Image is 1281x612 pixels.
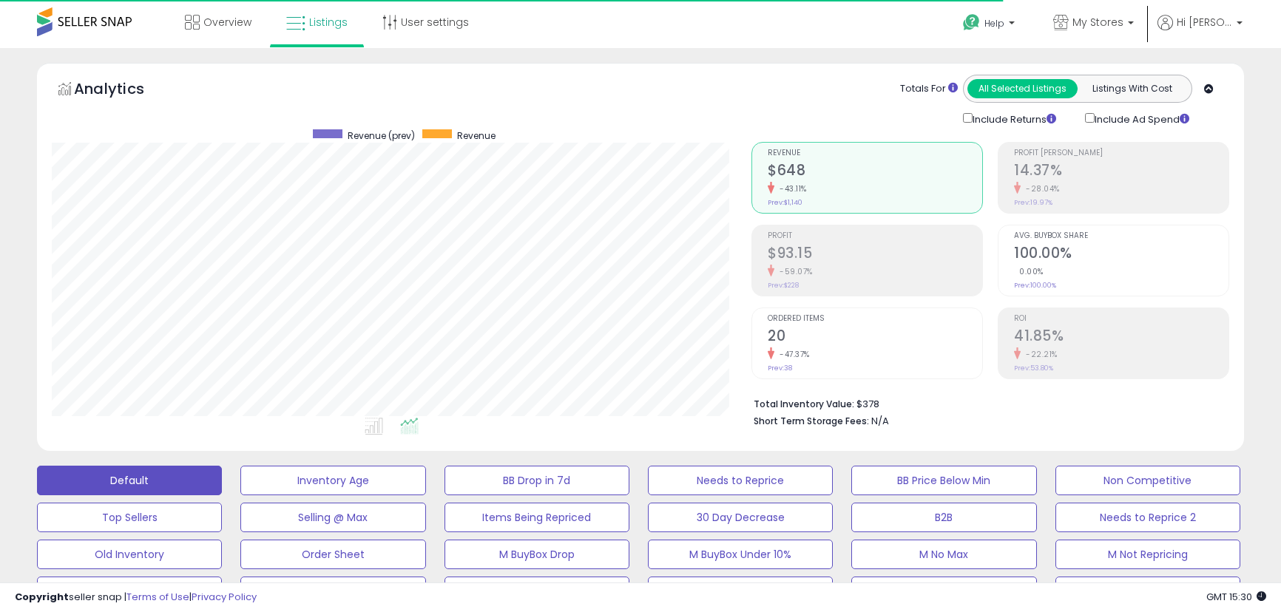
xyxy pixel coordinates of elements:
[648,466,833,495] button: Needs to Reprice
[768,245,982,265] h2: $93.15
[15,591,257,605] div: seller snap | |
[768,364,792,373] small: Prev: 38
[1014,198,1052,207] small: Prev: 19.97%
[309,15,348,30] span: Listings
[445,540,629,569] button: M BuyBox Drop
[1021,349,1058,360] small: -22.21%
[754,398,854,410] b: Total Inventory Value:
[1021,183,1060,194] small: -28.04%
[74,78,173,103] h5: Analytics
[774,183,807,194] small: -43.11%
[1177,15,1232,30] span: Hi [PERSON_NAME]
[1206,590,1266,604] span: 2025-08-14 15:30 GMT
[774,349,810,360] small: -47.37%
[1014,266,1044,277] small: 0.00%
[871,414,889,428] span: N/A
[240,503,425,532] button: Selling @ Max
[768,198,802,207] small: Prev: $1,140
[1072,15,1123,30] span: My Stores
[984,17,1004,30] span: Help
[648,540,833,569] button: M BuyBox Under 10%
[1077,79,1187,98] button: Listings With Cost
[15,590,69,604] strong: Copyright
[1014,281,1056,290] small: Prev: 100.00%
[900,82,958,96] div: Totals For
[952,110,1074,127] div: Include Returns
[445,466,629,495] button: BB Drop in 7d
[1014,315,1228,323] span: ROI
[962,13,981,32] i: Get Help
[192,590,257,604] a: Privacy Policy
[967,79,1078,98] button: All Selected Listings
[203,15,251,30] span: Overview
[1055,503,1240,532] button: Needs to Reprice 2
[126,590,189,604] a: Terms of Use
[768,232,982,240] span: Profit
[648,503,833,532] button: 30 Day Decrease
[240,540,425,569] button: Order Sheet
[37,503,222,532] button: Top Sellers
[1014,327,1228,347] h2: 41.85%
[754,415,869,427] b: Short Term Storage Fees:
[768,327,982,347] h2: 20
[774,266,813,277] small: -59.07%
[37,466,222,495] button: Default
[1014,232,1228,240] span: Avg. Buybox Share
[1074,110,1213,127] div: Include Ad Spend
[240,466,425,495] button: Inventory Age
[768,162,982,182] h2: $648
[1055,540,1240,569] button: M Not Repricing
[768,281,799,290] small: Prev: $228
[851,503,1036,532] button: B2B
[1014,149,1228,157] span: Profit [PERSON_NAME]
[445,503,629,532] button: Items Being Repriced
[37,540,222,569] button: Old Inventory
[851,466,1036,495] button: BB Price Below Min
[951,2,1030,48] a: Help
[851,540,1036,569] button: M No Max
[768,315,982,323] span: Ordered Items
[1014,364,1053,373] small: Prev: 53.80%
[1055,466,1240,495] button: Non Competitive
[1157,15,1243,48] a: Hi [PERSON_NAME]
[457,129,496,142] span: Revenue
[1014,245,1228,265] h2: 100.00%
[348,129,415,142] span: Revenue (prev)
[768,149,982,157] span: Revenue
[754,394,1218,412] li: $378
[1014,162,1228,182] h2: 14.37%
